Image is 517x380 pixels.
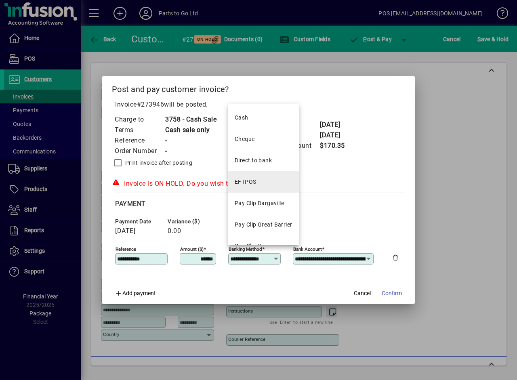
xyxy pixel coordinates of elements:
td: - [165,146,216,156]
span: #273946 [137,101,164,108]
span: Add payment [122,290,156,296]
td: Cash sale only [165,125,216,135]
td: [DATE] [319,120,352,130]
span: Payment date [115,218,164,225]
span: [DATE] [115,227,135,235]
td: Terms [114,125,165,135]
mat-option: Pay Clip Van [228,235,299,257]
div: Pay Clip Dargaville [235,199,284,208]
div: Cheque [235,135,255,143]
div: Invoice is ON HOLD. Do you wish to post it? [112,179,405,189]
p: Invoice will be posted . [112,100,405,109]
mat-option: EFTPOS [228,171,299,193]
td: Charge to [114,114,165,125]
button: Confirm [378,286,405,301]
button: Cancel [349,286,375,301]
div: EFTPOS [235,178,256,186]
h2: Post and pay customer invoice? [102,76,415,99]
mat-option: Pay Clip Great Barrier [228,214,299,235]
td: - [165,135,216,146]
div: Pay Clip Van [235,242,268,250]
label: Print invoice after posting [124,159,192,167]
div: Direct to bank [235,156,272,165]
td: Order Number [114,146,165,156]
mat-label: Amount ($) [180,246,204,252]
div: Pay Clip Great Barrier [235,220,292,229]
span: Payment [115,200,146,208]
span: Variance ($) [168,218,216,225]
td: 3758 - Cash Sale [165,114,216,125]
td: Reference [114,135,165,146]
span: Confirm [382,289,402,298]
span: 0.00 [168,227,181,235]
mat-option: Pay Clip Dargaville [228,193,299,214]
mat-option: Cash [228,107,299,128]
button: Add payment [112,286,159,301]
td: $170.35 [319,141,352,151]
mat-label: Banking method [229,246,262,252]
mat-option: Cheque [228,128,299,150]
div: Cash [235,113,248,122]
td: [DATE] [319,130,352,141]
mat-option: Direct to bank [228,150,299,171]
mat-label: Reference [116,246,136,252]
span: Cancel [354,289,371,298]
mat-label: Bank Account [293,246,322,252]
